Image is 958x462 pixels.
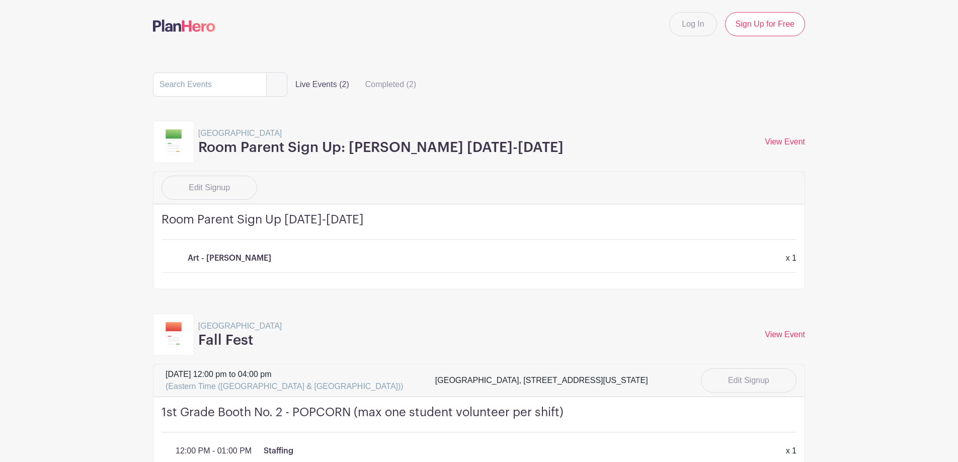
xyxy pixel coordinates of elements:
[287,74,357,95] label: Live Events (2)
[153,20,215,32] img: logo-507f7623f17ff9eddc593b1ce0a138ce2505c220e1c5a4e2b4648c50719b7d32.svg
[188,252,271,264] p: Art - [PERSON_NAME]
[357,74,424,95] label: Completed (2)
[162,176,257,200] a: Edit Signup
[198,139,564,157] h3: Room Parent Sign Up: [PERSON_NAME] [DATE]-[DATE]
[765,330,805,339] a: View Event
[287,74,424,95] div: filters
[166,368,404,393] span: [DATE] 12:00 pm to 04:00 pm
[166,129,182,155] img: template4-4fa77872b5a3156684b3ceb5b8e0c93b307171881f4eefff150f5694a20bdfd8.svg
[725,12,805,36] a: Sign Up for Free
[166,322,182,347] img: template1-1d21723ccb758f65a6d8259e202d49bdc7f234ccb9e8d82b8a0d19d031dd5428.svg
[198,127,564,139] p: [GEOGRAPHIC_DATA]
[162,405,796,433] h4: 1st Grade Booth No. 2 - POPCORN (max one student volunteer per shift)
[198,332,282,349] h3: Fall Fest
[780,445,803,457] div: x 1
[435,374,648,387] div: [GEOGRAPHIC_DATA], [STREET_ADDRESS][US_STATE]
[669,12,716,36] a: Log In
[701,368,796,393] a: Edit Signup
[162,212,796,240] h4: Room Parent Sign Up [DATE]-[DATE]
[153,72,267,97] input: Search Events
[264,445,293,457] p: Staffing
[780,252,803,264] div: x 1
[166,382,404,391] span: (Eastern Time ([GEOGRAPHIC_DATA] & [GEOGRAPHIC_DATA]))
[765,137,805,146] a: View Event
[198,320,282,332] p: [GEOGRAPHIC_DATA]
[176,445,252,457] p: 12:00 PM - 01:00 PM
